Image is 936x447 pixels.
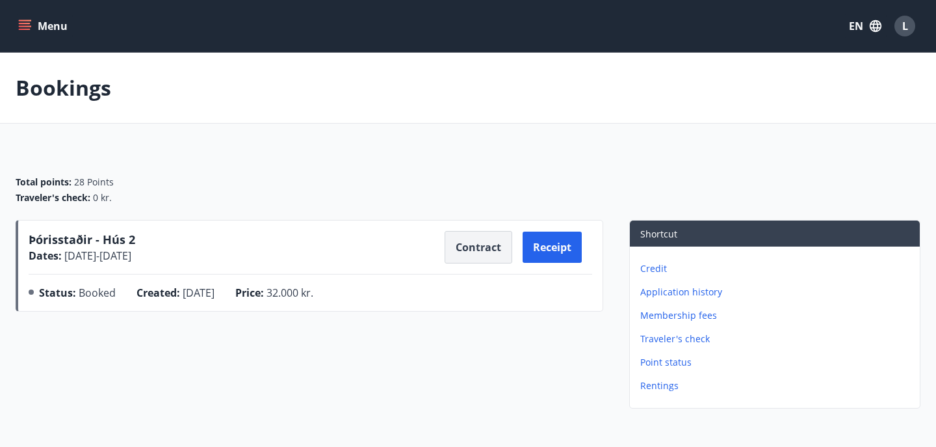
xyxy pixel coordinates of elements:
[445,231,512,264] button: Contract
[640,228,677,240] span: Shortcut
[16,191,90,204] span: Traveler's check :
[16,176,71,189] span: Total points :
[640,262,915,275] p: Credit
[235,286,264,300] span: Price :
[640,286,915,299] p: Application history
[640,309,915,322] p: Membership fees
[79,286,116,300] span: Booked
[640,332,915,345] p: Traveler's check
[523,232,582,263] button: Receipt
[62,249,131,263] span: [DATE] - [DATE]
[16,74,111,102] p: Bookings
[74,176,114,189] span: 28 Points
[266,286,313,300] span: 32.000 kr.
[16,14,73,38] button: menu
[640,356,915,369] p: Point status
[93,191,112,204] span: 0 kr.
[640,379,915,392] p: Rentings
[183,286,214,300] span: [DATE]
[902,19,908,33] span: L
[136,286,180,300] span: Created :
[29,232,135,247] span: Þórisstaðir - Hús 2
[39,286,76,300] span: Status :
[29,249,62,263] span: Dates :
[889,10,920,42] button: L
[844,14,887,38] button: EN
